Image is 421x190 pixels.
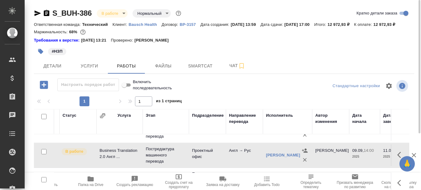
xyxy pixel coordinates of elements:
p: Ответственная команда: [34,22,82,27]
button: Назначить [300,146,309,155]
p: 11.09, [383,148,394,153]
p: Клиент: [112,22,129,27]
div: Статус [63,112,76,119]
a: ВР-3157 [180,22,200,27]
p: Постредактура машинного перевода [146,146,186,164]
button: Нормальный [136,11,163,16]
p: #НЗП [52,48,63,55]
span: Посмотреть информацию [396,80,409,92]
p: [DATE] 13:21 [81,37,111,43]
td: Проектный офис [189,144,226,166]
p: 09.09, [352,148,364,153]
button: Скопировать ссылку для ЯМессенджера [34,10,41,17]
span: Услуги [75,62,104,70]
p: [DATE] 17:00 [284,22,314,27]
p: 2025 [383,154,408,160]
p: [PERSON_NAME] [134,37,173,43]
div: Направление перевода [229,112,260,125]
div: Дата завершения [383,112,408,125]
p: Договор: [161,22,180,27]
button: Добавить работу [35,79,52,91]
div: В работе [133,9,171,18]
span: НЗП [47,48,67,54]
button: Добавить Todo [245,173,289,190]
button: Пересчитать [25,173,69,190]
span: Чат [223,62,252,70]
p: 68% [69,30,79,34]
p: В работе [65,148,83,155]
p: К оплате: [354,22,374,27]
td: Англ → Рус [226,144,263,166]
svg: Подписаться [238,62,245,70]
button: Здесь прячутся важные кнопки [394,148,408,162]
p: 14:00 [364,148,374,153]
button: Заявка на доставку [201,173,245,190]
p: Технический [82,22,112,27]
button: 3439.48 RUB; [79,28,87,36]
p: 12 972,93 ₽ [374,22,400,27]
p: 2025 [352,154,377,160]
button: Скопировать ссылку [43,10,50,17]
td: Business Translation 2.0 Англ ... [96,144,143,166]
button: В работе [100,11,120,16]
span: Призвать менеджера по развитию [337,180,373,189]
a: Требования к верстке: [34,37,81,43]
span: Скопировать ссылку на оценку заказа [381,180,417,189]
span: Определить тематику [292,180,329,189]
button: Добавить тэг [34,45,47,58]
div: Подразделение [192,112,224,119]
span: Добавить Todo [254,183,280,187]
div: split button [331,81,382,91]
a: [PERSON_NAME] [266,153,300,157]
div: В работе [97,9,128,18]
button: 🙏 [399,156,415,172]
p: Маржинальность: [34,30,69,34]
p: [DATE] 13:59 [231,22,261,27]
span: Создать рекламацию [116,183,153,187]
span: Включить последовательность [133,79,172,91]
div: Услуга [117,112,131,119]
span: Smartcat [186,62,215,70]
td: [PERSON_NAME] [312,144,349,166]
div: Исполнитель [266,112,293,119]
a: Bausch Health [129,22,161,27]
div: Этап [146,112,155,119]
span: Заявка на доставку [206,183,239,187]
div: Исполнитель выполняет работу [61,148,93,156]
button: Создать счет на предоплату [157,173,201,190]
div: Дата начала [352,112,377,125]
span: Работы [112,62,141,70]
p: Проверено: [111,37,135,43]
button: Создать рекламацию [113,173,157,190]
span: из 1 страниц [156,97,182,106]
button: Скопировать ссылку на оценку заказа [377,173,421,190]
button: Определить тематику [289,173,333,190]
span: Кратко детали заказа [357,10,397,16]
button: Удалить [300,130,309,139]
span: Файлы [149,62,178,70]
button: Сгруппировать [100,113,106,119]
p: Дата сдачи: [260,22,284,27]
p: 12 972,93 ₽ [328,22,354,27]
span: Папка на Drive [78,183,103,187]
button: Папка на Drive [69,173,113,190]
p: Итого: [314,22,327,27]
span: Настроить таблицу [382,79,396,93]
a: S_BUH-386 [52,9,92,17]
div: Автор изменения [315,112,346,125]
button: Удалить [300,155,309,164]
p: Дата создания: [200,22,231,27]
span: Создать счет на предоплату [161,180,197,189]
span: Детали [38,62,67,70]
span: 🙏 [402,157,412,170]
button: Призвать менеджера по развитию [333,173,377,190]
